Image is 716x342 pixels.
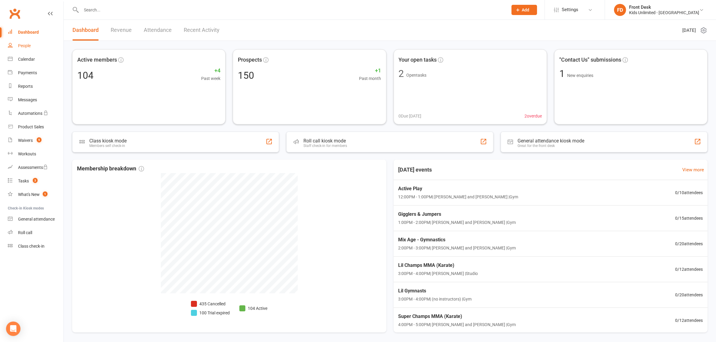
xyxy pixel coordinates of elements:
span: 1 [43,191,48,197]
div: Class check-in [18,244,45,249]
a: Workouts [8,147,63,161]
span: Lil Champs MMA (Karate) [398,261,478,269]
span: Prospects [238,56,262,64]
span: +4 [201,66,220,75]
span: 1:00PM - 2:00PM | [PERSON_NAME] and [PERSON_NAME] | Gym [398,219,516,226]
a: Clubworx [7,6,22,21]
div: Open Intercom Messenger [6,322,20,336]
div: Messages [18,97,37,102]
div: Workouts [18,151,36,156]
span: "Contact Us" submissions [559,56,621,64]
span: Mix Age - Gymnastics [398,236,516,244]
span: Your open tasks [399,56,437,64]
div: FD [614,4,626,16]
span: Past week [201,75,220,82]
span: 0 / 12 attendees [675,266,703,273]
div: Roll call [18,230,32,235]
span: 0 Due [DATE] [399,113,422,119]
div: What's New [18,192,40,197]
li: 100 Trial expired [191,310,230,316]
span: New enquiries [567,73,593,78]
a: View more [682,166,704,173]
div: Staff check-in for members [303,144,347,148]
button: Add [512,5,537,15]
span: [DATE] [682,27,696,34]
span: Past month [359,75,381,82]
li: 435 Cancelled [191,301,230,307]
div: Waivers [18,138,33,143]
a: Messages [8,93,63,107]
span: 0 / 20 attendees [675,292,703,298]
div: Automations [18,111,42,116]
a: Payments [8,66,63,80]
span: Lil Gymnasts [398,287,472,295]
div: Dashboard [18,30,39,35]
span: 0 / 20 attendees [675,240,703,247]
a: Waivers 5 [8,134,63,147]
div: 150 [238,71,254,80]
span: Settings [562,3,578,17]
div: Members self check-in [89,144,127,148]
a: Dashboard [8,26,63,39]
span: 3:00PM - 4:00PM | [PERSON_NAME] | Studio [398,270,478,277]
div: Roll call kiosk mode [303,138,347,144]
a: Roll call [8,226,63,240]
div: General attendance kiosk mode [518,138,585,144]
span: 3 [33,178,38,183]
a: Calendar [8,53,63,66]
div: Front Desk [629,5,699,10]
a: Tasks 3 [8,174,63,188]
div: General attendance [18,217,55,221]
a: People [8,39,63,53]
a: Recent Activity [184,20,220,41]
a: Dashboard [72,20,99,41]
li: 104 Active [239,305,267,312]
div: Product Sales [18,124,44,129]
a: Automations [8,107,63,120]
h3: [DATE] events [394,164,437,175]
div: Payments [18,70,37,75]
a: Class kiosk mode [8,240,63,253]
span: Active members [77,56,117,64]
div: People [18,43,31,48]
div: Calendar [18,57,35,62]
div: 104 [77,71,94,80]
div: Reports [18,84,33,89]
span: 0 / 12 attendees [675,317,703,324]
div: Assessments [18,165,48,170]
span: Membership breakdown [77,164,144,173]
span: 2:00PM - 3:00PM | [PERSON_NAME] and [PERSON_NAME] | Gym [398,245,516,251]
div: Kids Unlimited - [GEOGRAPHIC_DATA] [629,10,699,15]
span: 3:00PM - 4:00PM | (no instructors) | Gym [398,296,472,302]
span: 0 / 15 attendees [675,215,703,221]
span: 2 overdue [524,113,542,119]
a: Revenue [111,20,132,41]
span: 5 [37,137,41,142]
a: General attendance kiosk mode [8,212,63,226]
div: Tasks [18,179,29,183]
a: Product Sales [8,120,63,134]
input: Search... [79,6,504,14]
div: 2 [399,69,404,78]
div: Class kiosk mode [89,138,127,144]
span: Gigglers & Jumpers [398,210,516,218]
span: Super Champs MMA (Karate) [398,313,516,320]
a: What's New1 [8,188,63,201]
a: Attendance [144,20,172,41]
span: 12:00PM - 1:00PM | [PERSON_NAME] and [PERSON_NAME] | Gym [398,194,518,200]
span: 0 / 10 attendees [675,189,703,196]
div: Great for the front desk [518,144,585,148]
span: 4:00PM - 5:00PM | [PERSON_NAME] and [PERSON_NAME] | Gym [398,321,516,328]
span: +1 [359,66,381,75]
span: Open tasks [407,73,427,78]
a: Assessments [8,161,63,174]
a: Reports [8,80,63,93]
span: Add [522,8,530,12]
span: Active Play [398,185,518,193]
span: 1 [559,68,567,79]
